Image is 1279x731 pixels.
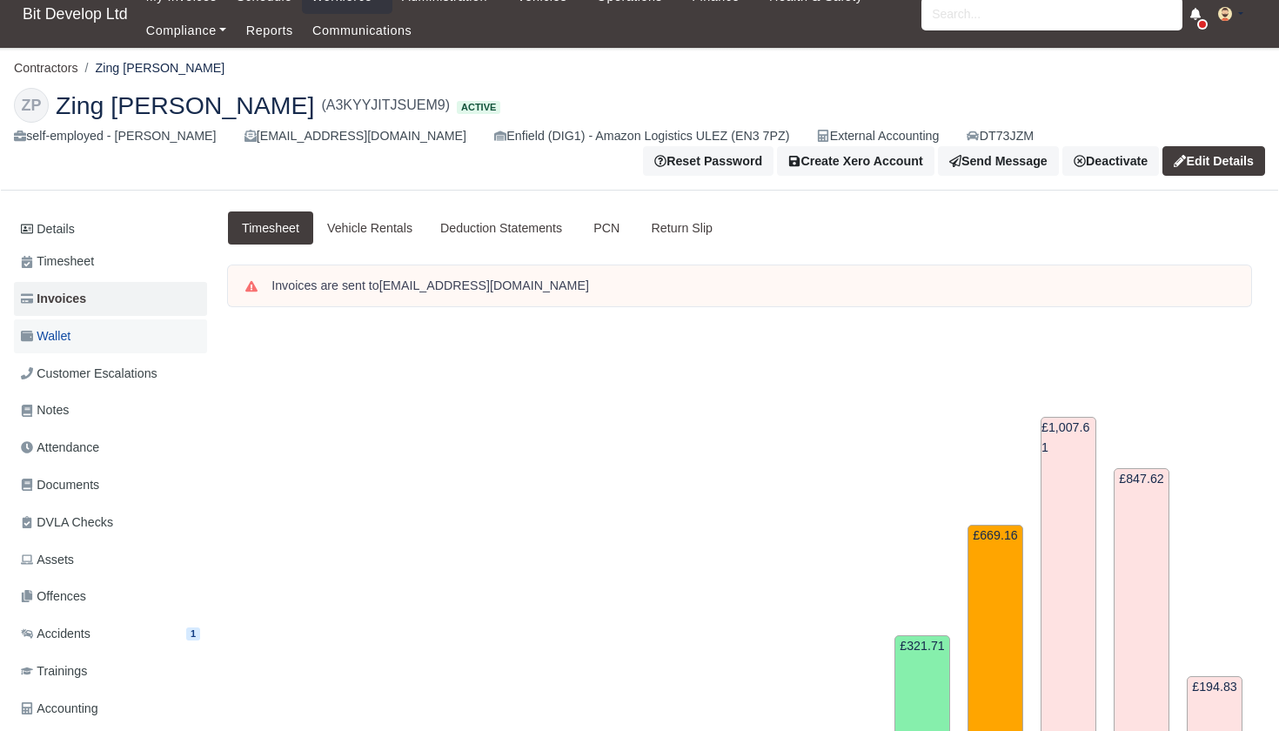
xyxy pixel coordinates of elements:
[14,468,207,502] a: Documents
[14,543,207,577] a: Assets
[1,74,1278,191] div: Zing Pedro
[967,126,1034,146] a: DT73JZM
[21,513,113,533] span: DVLA Checks
[313,211,426,245] a: Vehicle Rentals
[137,14,237,48] a: Compliance
[21,438,99,458] span: Attendance
[576,211,637,245] a: PCN
[14,357,207,391] a: Customer Escalations
[14,506,207,540] a: DVLA Checks
[237,14,303,48] a: Reports
[14,319,207,353] a: Wallet
[494,126,789,146] div: Enfield (DIG1) - Amazon Logistics ULEZ (EN3 7PZ)
[938,146,1059,176] a: Send Message
[21,587,86,607] span: Offences
[21,400,69,420] span: Notes
[21,475,99,495] span: Documents
[14,126,217,146] div: self-employed - [PERSON_NAME]
[14,692,207,726] a: Accounting
[21,661,87,681] span: Trainings
[21,289,86,309] span: Invoices
[186,627,200,640] span: 1
[14,393,207,427] a: Notes
[228,211,313,245] a: Timesheet
[14,61,78,75] a: Contractors
[78,58,225,78] li: Zing [PERSON_NAME]
[21,364,157,384] span: Customer Escalations
[1192,647,1279,731] iframe: Chat Widget
[1062,146,1159,176] a: Deactivate
[14,213,207,245] a: Details
[271,278,1234,295] div: Invoices are sent to
[14,580,207,614] a: Offences
[303,14,422,48] a: Communications
[638,211,727,245] a: Return Slip
[21,624,90,644] span: Accidents
[643,146,773,176] button: Reset Password
[14,617,207,651] a: Accidents 1
[56,93,314,117] span: Zing [PERSON_NAME]
[777,146,934,176] button: Create Xero Account
[21,251,94,272] span: Timesheet
[244,126,466,146] div: [EMAIL_ADDRESS][DOMAIN_NAME]
[14,431,207,465] a: Attendance
[321,95,450,116] span: (A3KYYJITJSUEM9)
[14,654,207,688] a: Trainings
[21,550,74,570] span: Assets
[21,326,70,346] span: Wallet
[457,101,500,114] span: Active
[14,245,207,278] a: Timesheet
[379,278,589,292] strong: [EMAIL_ADDRESS][DOMAIN_NAME]
[426,211,576,245] a: Deduction Statements
[1162,146,1265,176] a: Edit Details
[14,88,49,123] div: ZP
[21,699,98,719] span: Accounting
[817,126,939,146] div: External Accounting
[14,282,207,316] a: Invoices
